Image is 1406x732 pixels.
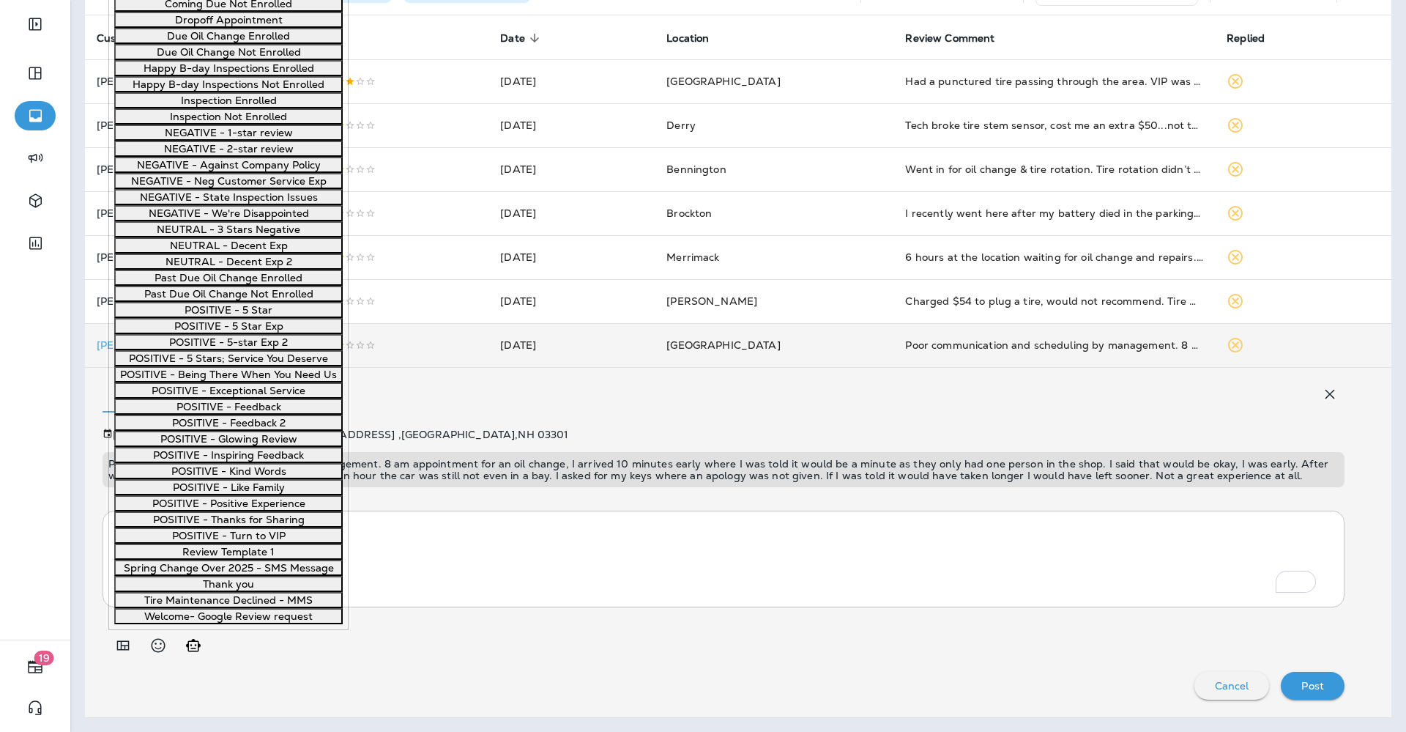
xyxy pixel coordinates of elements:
[666,251,719,264] span: Merrimack
[488,279,655,323] td: [DATE]
[114,92,343,108] button: Inspection Enrolled
[114,522,1319,596] textarea: To enrich screen reader interactions, please activate Accessibility in Grammarly extension settings
[114,302,343,318] button: POSITIVE - 5 Star
[15,652,56,681] button: 19
[905,162,1203,177] div: Went in for oil change & tire rotation. Tire rotation didn’t get done. They said that car needed ...
[666,339,780,352] span: [GEOGRAPHIC_DATA]
[905,338,1203,352] div: Poor communication and scheduling by management. 8 am appointment for an oil change, I arrived 10...
[1194,672,1270,700] button: Cancel
[114,415,343,431] button: POSITIVE - Feedback 2
[15,10,56,39] button: Expand Sidebar
[108,631,138,660] button: Add in a premade template
[114,608,343,624] button: Welcome- Google Review request
[114,44,343,60] button: Due Oil Change Not Enrolled
[97,207,289,219] p: [PERSON_NAME]
[488,235,655,279] td: [DATE]
[114,270,343,286] button: Past Due Oil Change Enrolled
[114,157,343,173] button: NEGATIVE - Against Company Policy
[114,318,343,334] button: POSITIVE - 5 Star Exp
[500,32,544,45] span: Date
[1281,672,1344,700] button: Post
[114,334,343,350] button: POSITIVE - 5-star Exp 2
[114,431,343,447] button: POSITIVE - Glowing Review
[114,60,343,76] button: Happy B-day Inspections Enrolled
[1301,680,1324,692] p: Post
[144,631,173,660] button: Select an emoji
[114,189,343,205] button: NEGATIVE - State Inspection Issues
[905,74,1203,89] div: Had a punctured tire passing through the area. VIP was busy, but would fit me in. They have an im...
[114,205,343,221] button: NEGATIVE - We're Disappointed
[114,108,343,125] button: Inspection Not Enrolled
[114,479,343,495] button: POSITIVE - Like Family
[114,173,343,189] button: NEGATIVE - Neg Customer Service Exp
[114,463,343,479] button: POSITIVE - Kind Words
[905,206,1203,221] div: I recently went here after my battery died in the parking lot . A nice Haitian man Jumpstart my c...
[500,32,525,45] span: Date
[114,576,343,592] button: Thank you
[666,32,728,45] span: Location
[108,458,1339,481] p: Poor communication and scheduling by management. 8 am appointment for an oil change, I arrived 10...
[114,125,343,141] button: NEGATIVE - 1-star review
[114,592,343,608] button: Tire Maintenance Declined - MMS
[114,237,343,254] button: NEUTRAL - Decent Exp
[114,254,343,270] button: NEUTRAL - Decent Exp 2
[905,250,1203,265] div: 6 hours at the location waiting for oil change and repairs. Strange noises coming from engine - n...
[905,32,994,45] span: Review Comment
[666,207,712,220] span: Brockton
[97,119,289,131] p: [PERSON_NAME]
[97,32,146,45] span: Customer
[114,350,343,366] button: POSITIVE - 5 Stars; Service You Deserve
[114,141,343,157] button: NEGATIVE - 2-star review
[488,59,655,103] td: [DATE]
[114,76,343,92] button: Happy B-day Inspections Not Enrolled
[114,399,343,415] button: POSITIVE - Feedback
[97,163,289,175] p: [PERSON_NAME]
[1227,32,1265,45] span: Replied
[97,75,289,87] p: [PERSON_NAME]
[114,382,343,399] button: POSITIVE - Exceptional Service
[488,103,655,147] td: [DATE]
[114,221,343,237] button: NEUTRAL - 3 Stars Negative
[666,295,757,308] span: [PERSON_NAME]
[114,495,343,511] button: POSITIVE - Positive Experience
[114,366,343,382] button: POSITIVE - Being There When You Need Us
[114,447,343,463] button: POSITIVE - Inspiring Feedback
[488,147,655,191] td: [DATE]
[666,163,726,176] span: Bennington
[114,511,343,528] button: POSITIVE - Thanks for Sharing
[1215,680,1249,692] p: Cancel
[666,75,780,88] span: [GEOGRAPHIC_DATA]
[905,118,1203,133] div: Tech broke tire stem sensor, cost me an extra $50...not thrilled.
[97,32,165,45] span: Customer
[488,191,655,235] td: [DATE]
[666,119,696,132] span: Derry
[97,295,289,307] p: [PERSON_NAME]
[1227,32,1284,45] span: Replied
[97,339,289,351] p: [PERSON_NAME]
[97,339,289,351] div: Click to view Customer Drawer
[114,12,343,28] button: Dropoff Appointment
[488,323,655,367] td: [DATE]
[34,651,54,665] span: 19
[103,372,181,425] button: Reply
[179,631,208,660] button: Generate AI response
[905,294,1203,308] div: Charged $54 to plug a tire, would not recommend. Tire was dropped off in morning, stopped by at 5...
[114,544,343,560] button: Review Template 1
[114,528,343,544] button: POSITIVE - Turn to VIP
[171,428,569,441] span: [GEOGRAPHIC_DATA] - [STREET_ADDRESS] , [GEOGRAPHIC_DATA] , NH 03301
[97,251,289,263] p: [PERSON_NAME]
[114,560,343,576] button: Spring Change Over 2025 - SMS Message
[666,32,709,45] span: Location
[114,28,343,44] button: Due Oil Change Enrolled
[905,32,1013,45] span: Review Comment
[114,286,343,302] button: Past Due Oil Change Not Enrolled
